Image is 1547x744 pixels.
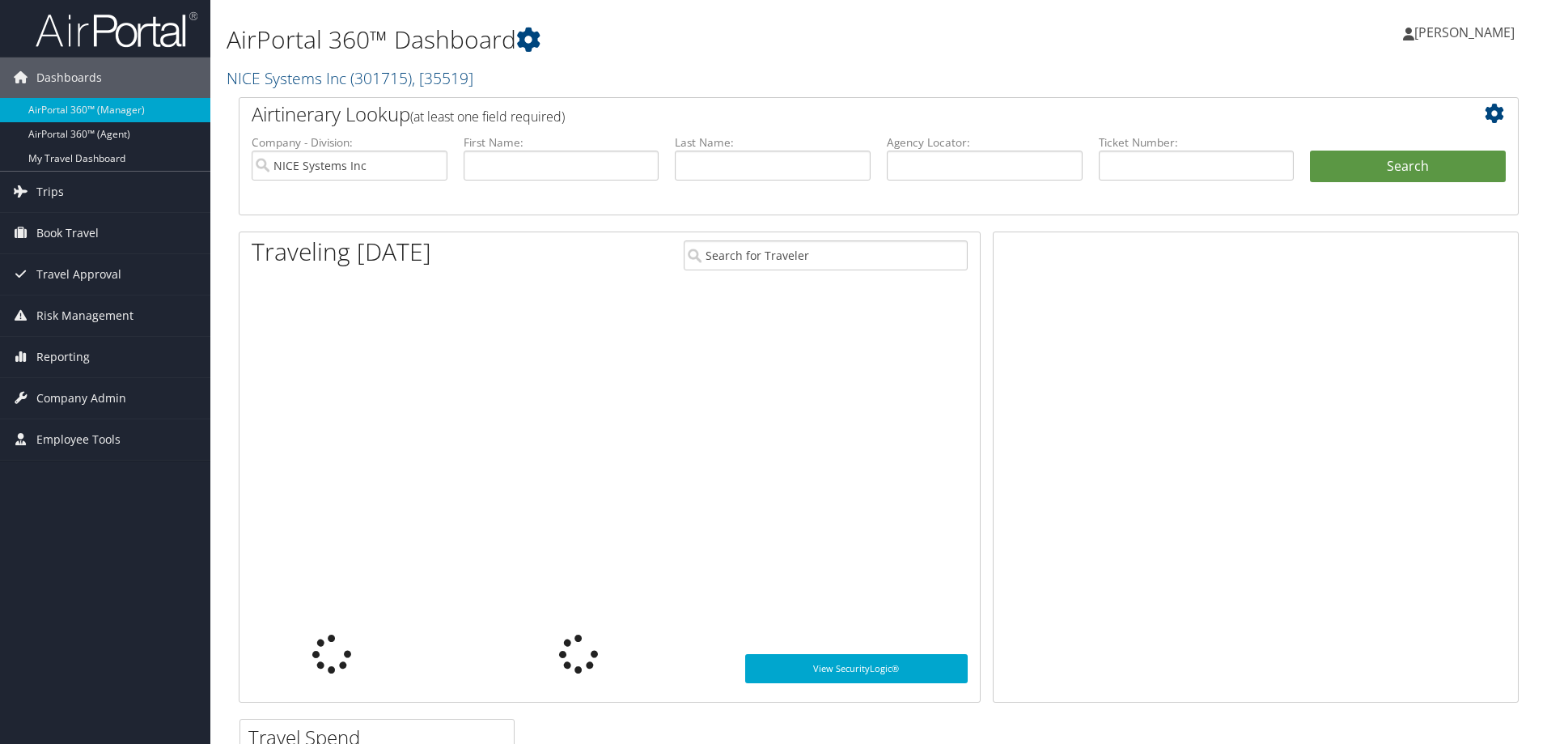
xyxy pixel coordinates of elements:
[36,172,64,212] span: Trips
[1099,134,1295,151] label: Ticket Number:
[36,419,121,460] span: Employee Tools
[227,67,473,89] a: NICE Systems Inc
[410,108,565,125] span: (at least one field required)
[252,235,431,269] h1: Traveling [DATE]
[36,254,121,295] span: Travel Approval
[464,134,659,151] label: First Name:
[36,213,99,253] span: Book Travel
[1414,23,1515,41] span: [PERSON_NAME]
[350,67,412,89] span: ( 301715 )
[36,57,102,98] span: Dashboards
[252,100,1399,128] h2: Airtinerary Lookup
[36,295,134,336] span: Risk Management
[252,134,447,151] label: Company - Division:
[675,134,871,151] label: Last Name:
[1403,8,1531,57] a: [PERSON_NAME]
[745,654,968,683] a: View SecurityLogic®
[887,134,1083,151] label: Agency Locator:
[412,67,473,89] span: , [ 35519 ]
[227,23,1096,57] h1: AirPortal 360™ Dashboard
[36,11,197,49] img: airportal-logo.png
[36,378,126,419] span: Company Admin
[684,240,968,270] input: Search for Traveler
[1310,151,1506,183] button: Search
[36,337,90,377] span: Reporting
